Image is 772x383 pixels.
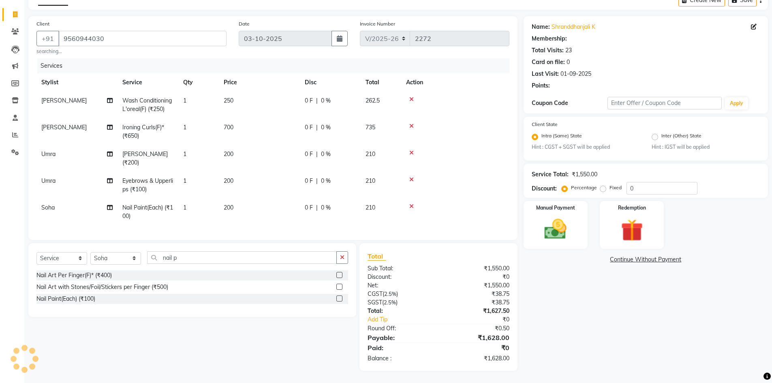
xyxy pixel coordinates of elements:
[305,96,313,105] span: 0 F
[36,31,59,46] button: +91
[384,291,396,297] span: 2.5%
[537,216,573,242] img: _cash.svg
[368,299,382,306] span: SGST
[438,273,515,281] div: ₹0
[58,31,227,46] input: Search by Name/Mobile/Email/Code
[361,73,401,92] th: Total
[316,203,318,212] span: |
[532,34,567,43] div: Membership:
[361,290,438,298] div: ( )
[609,184,622,191] label: Fixed
[239,20,250,28] label: Date
[118,73,178,92] th: Service
[438,354,515,363] div: ₹1,628.00
[361,307,438,315] div: Total:
[361,273,438,281] div: Discount:
[618,204,646,212] label: Redemption
[565,46,572,55] div: 23
[725,97,748,109] button: Apply
[122,150,168,166] span: [PERSON_NAME] (₹200)
[361,354,438,363] div: Balance :
[572,170,597,179] div: ₹1,550.00
[438,333,515,342] div: ₹1,628.00
[36,73,118,92] th: Stylist
[532,70,559,78] div: Last Visit:
[361,333,438,342] div: Payable:
[321,203,331,212] span: 0 %
[147,251,337,264] input: Search or Scan
[122,97,172,113] span: Wash Conditioning L'oreal(F) (₹250)
[525,255,766,264] a: Continue Without Payment
[41,97,87,104] span: [PERSON_NAME]
[36,48,227,55] small: searching...
[652,143,760,151] small: Hint : IGST will be applied
[552,23,595,31] a: Shranddhanjali K
[438,290,515,298] div: ₹38.75
[438,307,515,315] div: ₹1,627.50
[361,264,438,273] div: Sub Total:
[366,97,380,104] span: 262.5
[360,20,395,28] label: Invoice Number
[183,124,186,131] span: 1
[361,281,438,290] div: Net:
[305,203,313,212] span: 0 F
[438,281,515,290] div: ₹1,550.00
[560,70,591,78] div: 01-09-2025
[316,177,318,185] span: |
[532,143,640,151] small: Hint : CGST + SGST will be applied
[305,123,313,132] span: 0 F
[41,177,56,184] span: Umra
[316,96,318,105] span: |
[571,184,597,191] label: Percentage
[567,58,570,66] div: 0
[183,204,186,211] span: 1
[438,343,515,353] div: ₹0
[183,177,186,184] span: 1
[532,58,565,66] div: Card on file:
[451,315,515,324] div: ₹0
[532,46,564,55] div: Total Visits:
[36,271,112,280] div: Nail Art Per Finger(F)* (₹400)
[366,177,375,184] span: 210
[183,150,186,158] span: 1
[122,177,173,193] span: Eyebrows & Upperlips (₹100)
[224,124,233,131] span: 700
[361,324,438,333] div: Round Off:
[321,123,331,132] span: 0 %
[36,20,49,28] label: Client
[41,124,87,131] span: [PERSON_NAME]
[224,97,233,104] span: 250
[300,73,361,92] th: Disc
[541,132,582,142] label: Intra (Same) State
[536,204,575,212] label: Manual Payment
[384,299,396,306] span: 2.5%
[224,204,233,211] span: 200
[532,23,550,31] div: Name:
[532,184,557,193] div: Discount:
[532,81,550,90] div: Points:
[368,252,386,261] span: Total
[438,264,515,273] div: ₹1,550.00
[532,121,558,128] label: Client State
[321,96,331,105] span: 0 %
[321,177,331,185] span: 0 %
[366,124,375,131] span: 735
[607,97,722,109] input: Enter Offer / Coupon Code
[368,290,383,297] span: CGST
[401,73,509,92] th: Action
[532,99,608,107] div: Coupon Code
[305,150,313,158] span: 0 F
[305,177,313,185] span: 0 F
[316,123,318,132] span: |
[36,295,95,303] div: Nail Paint(Each) (₹100)
[361,315,451,324] a: Add Tip
[361,298,438,307] div: ( )
[178,73,219,92] th: Qty
[224,177,233,184] span: 200
[316,150,318,158] span: |
[532,170,569,179] div: Service Total:
[41,204,55,211] span: Soha
[661,132,701,142] label: Inter (Other) State
[366,204,375,211] span: 210
[41,150,56,158] span: Umra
